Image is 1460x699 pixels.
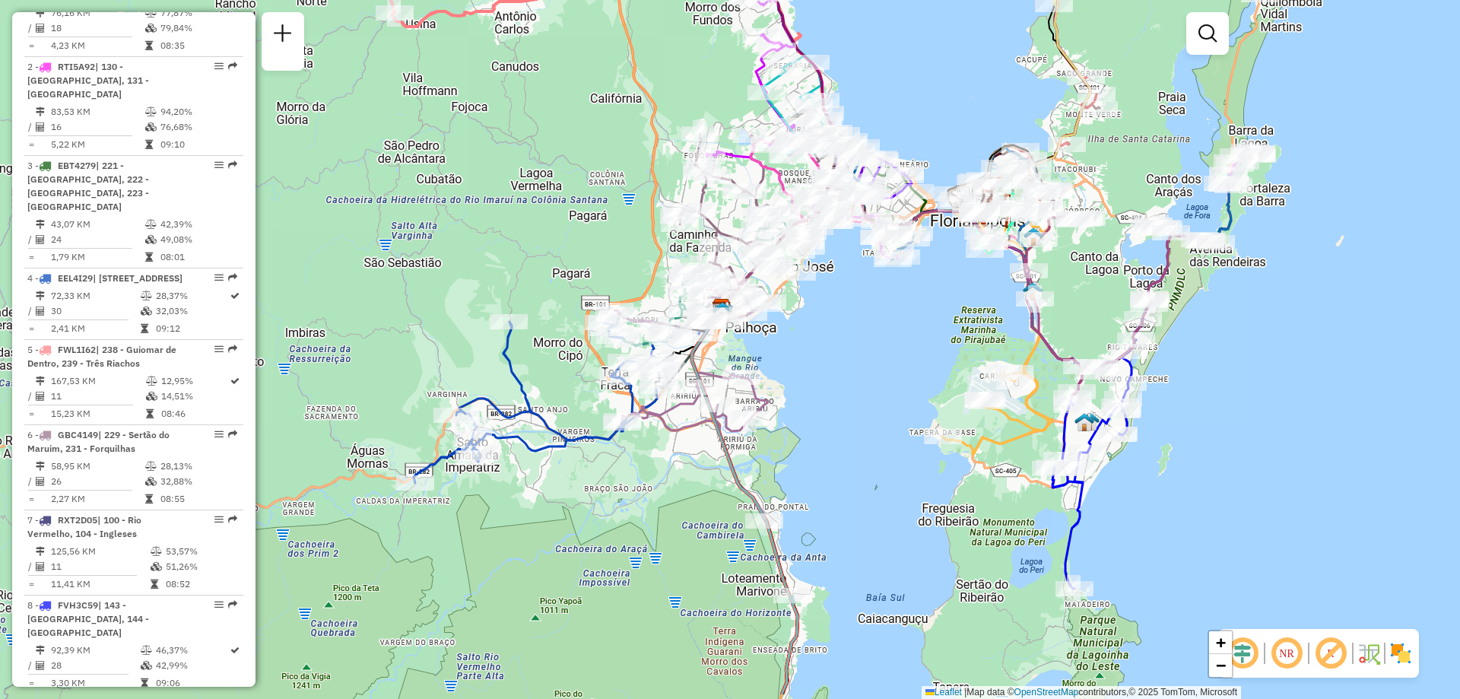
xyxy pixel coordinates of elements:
[1216,656,1226,675] span: −
[27,272,182,284] span: 4 -
[683,165,721,180] div: Atividade não roteirizada - SANTOS FORQUILHINHAS
[145,140,153,149] i: Tempo total em rota
[141,291,152,300] i: % de utilização do peso
[50,249,144,265] td: 1,79 KM
[228,600,237,609] em: Rota exportada
[27,61,149,100] span: | 130 - [GEOGRAPHIC_DATA], 131 - [GEOGRAPHIC_DATA]
[230,646,240,655] i: Rota otimizada
[151,562,162,571] i: % de utilização da cubagem
[36,392,45,401] i: Total de Atividades
[713,301,732,321] img: 712 UDC Full Palhoça
[27,514,141,539] span: | 100 - Rio Vermelho, 104 - Ingleses
[50,288,140,303] td: 72,33 KM
[27,232,35,247] td: /
[155,675,229,691] td: 09:06
[36,107,45,116] i: Distância Total
[214,430,224,439] em: Opções
[50,38,144,53] td: 4,23 KM
[27,559,35,574] td: /
[27,21,35,36] td: /
[712,298,732,318] img: CDD Florianópolis
[27,160,149,212] span: | 221 - [GEOGRAPHIC_DATA], 222 - [GEOGRAPHIC_DATA], 223 - [GEOGRAPHIC_DATA]
[58,344,96,355] span: FWL1I62
[145,253,153,262] i: Tempo total em rota
[36,661,45,670] i: Total de Atividades
[36,24,45,33] i: Total de Atividades
[145,122,157,132] i: % de utilização da cubagem
[27,389,35,404] td: /
[1080,411,1100,431] img: 2368 - Warecloud Autódromo
[36,547,45,556] i: Distância Total
[230,377,240,386] i: Rota otimizada
[146,377,157,386] i: % de utilização do peso
[155,658,229,673] td: 42,99%
[922,686,1241,699] div: Map data © contributors,© 2025 TomTom, Microsoft
[155,643,229,658] td: 46,37%
[160,491,236,507] td: 08:55
[27,344,176,369] span: 5 -
[50,675,140,691] td: 3,30 KM
[145,41,153,50] i: Tempo total em rota
[160,232,236,247] td: 49,08%
[145,462,157,471] i: % de utilização do peso
[27,61,149,100] span: 2 -
[1209,654,1232,677] a: Zoom out
[50,321,140,336] td: 2,41 KM
[141,661,152,670] i: % de utilização da cubagem
[50,104,144,119] td: 83,53 KM
[50,406,145,421] td: 15,23 KM
[50,459,144,474] td: 58,95 KM
[141,307,152,316] i: % de utilização da cubagem
[50,119,144,135] td: 16
[155,288,229,303] td: 28,37%
[160,249,236,265] td: 08:01
[1192,18,1223,49] a: Exibir filtros
[58,599,98,611] span: FVH3C59
[165,559,237,574] td: 51,26%
[160,21,236,36] td: 79,84%
[36,562,45,571] i: Total de Atividades
[165,544,237,559] td: 53,57%
[141,646,152,655] i: % de utilização do peso
[1209,631,1232,654] a: Zoom in
[27,429,170,454] span: 6 -
[58,160,96,171] span: EBT4279
[1224,635,1261,672] span: Ocultar deslocamento
[145,24,157,33] i: % de utilização da cubagem
[214,160,224,170] em: Opções
[27,599,149,638] span: 8 -
[160,389,229,404] td: 14,51%
[155,321,229,336] td: 09:12
[1268,635,1305,672] span: Ocultar NR
[58,272,93,284] span: EEL4I29
[145,477,157,486] i: % de utilização da cubagem
[160,373,229,389] td: 12,95%
[27,406,35,421] td: =
[160,217,236,232] td: 42,39%
[268,18,298,52] a: Nova sessão e pesquisa
[155,303,229,319] td: 32,03%
[145,107,157,116] i: % de utilização do peso
[145,235,157,244] i: % de utilização da cubagem
[50,474,144,489] td: 26
[27,429,170,454] span: | 229 - Sertão do Maruim, 231 - Forquilhas
[214,62,224,71] em: Opções
[50,373,145,389] td: 167,53 KM
[36,646,45,655] i: Distância Total
[228,430,237,439] em: Rota exportada
[58,61,95,72] span: RTI5A92
[27,249,35,265] td: =
[36,235,45,244] i: Total de Atividades
[36,8,45,17] i: Distância Total
[50,232,144,247] td: 24
[27,474,35,489] td: /
[160,406,229,421] td: 08:46
[27,491,35,507] td: =
[27,303,35,319] td: /
[160,5,236,21] td: 77,87%
[1216,633,1226,652] span: +
[50,658,140,673] td: 28
[145,8,157,17] i: % de utilização do peso
[964,687,966,697] span: |
[27,514,141,539] span: 7 -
